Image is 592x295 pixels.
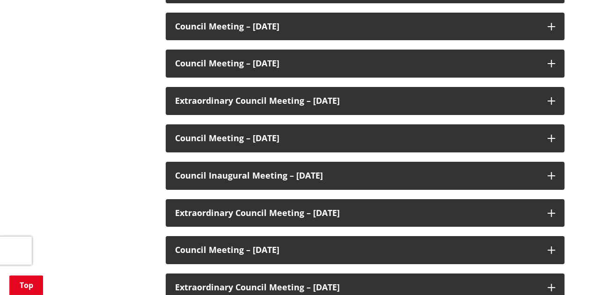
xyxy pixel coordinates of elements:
iframe: Messenger Launcher [549,256,583,289]
h3: Council Inaugural Meeting – [DATE] [175,171,538,180]
h3: Extraordinary Council Meeting – [DATE] [175,96,538,106]
a: Top [9,275,43,295]
h3: Council Meeting – [DATE] [175,22,538,31]
h3: Council Meeting – [DATE] [175,134,538,143]
h3: Extraordinary Council Meeting – [DATE] [175,209,538,218]
h3: Extraordinary Council Meeting – [DATE] [175,283,538,292]
h3: Council Meeting – [DATE] [175,59,538,68]
h3: Council Meeting – [DATE] [175,245,538,255]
